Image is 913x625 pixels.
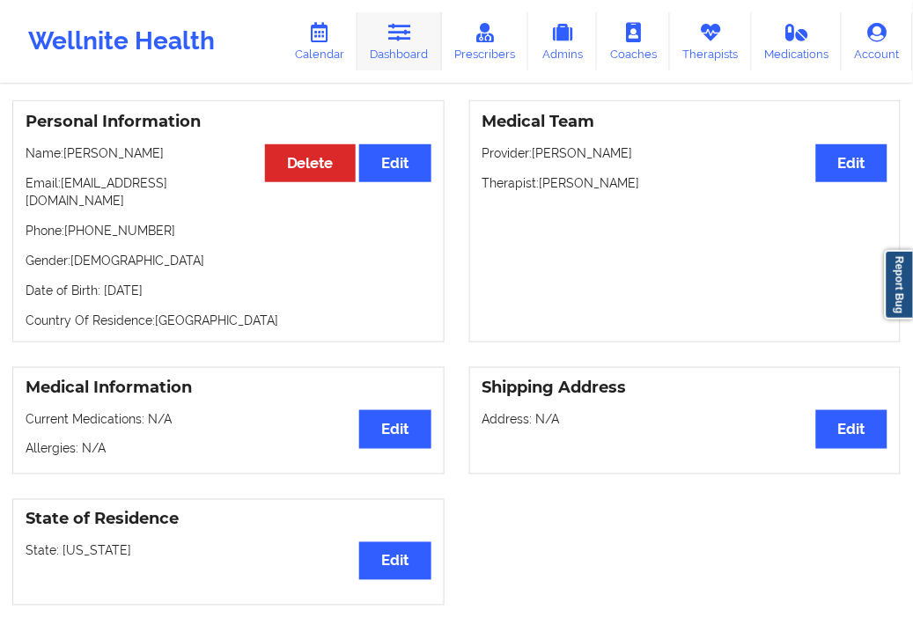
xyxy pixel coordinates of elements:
[26,378,431,398] h3: Medical Information
[359,144,431,182] button: Edit
[482,174,888,192] p: Therapist: [PERSON_NAME]
[26,252,431,269] p: Gender: [DEMOGRAPHIC_DATA]
[816,144,887,182] button: Edit
[816,410,887,448] button: Edit
[26,222,431,239] p: Phone: [PHONE_NUMBER]
[26,542,431,560] p: State: [US_STATE]
[482,144,888,162] p: Provider: [PERSON_NAME]
[842,12,913,70] a: Account
[359,542,431,580] button: Edit
[282,12,357,70] a: Calendar
[752,12,843,70] a: Medications
[442,12,529,70] a: Prescribers
[26,144,431,162] p: Name: [PERSON_NAME]
[26,312,431,329] p: Country Of Residence: [GEOGRAPHIC_DATA]
[265,144,356,182] button: Delete
[482,410,888,428] p: Address: N/A
[528,12,597,70] a: Admins
[885,250,913,320] a: Report Bug
[26,510,431,530] h3: State of Residence
[26,440,431,458] p: Allergies: N/A
[357,12,442,70] a: Dashboard
[482,378,888,398] h3: Shipping Address
[26,282,431,299] p: Date of Birth: [DATE]
[597,12,670,70] a: Coaches
[359,410,431,448] button: Edit
[26,174,431,210] p: Email: [EMAIL_ADDRESS][DOMAIN_NAME]
[26,112,431,132] h3: Personal Information
[26,410,431,428] p: Current Medications: N/A
[670,12,752,70] a: Therapists
[482,112,888,132] h3: Medical Team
